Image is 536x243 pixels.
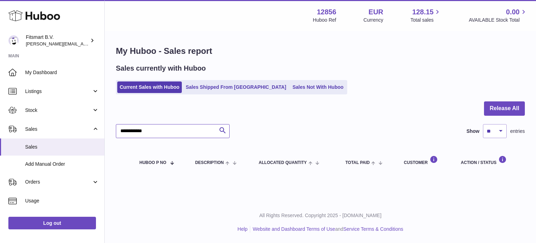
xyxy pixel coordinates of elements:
span: Orders [25,179,92,185]
span: entries [510,128,525,135]
span: ALLOCATED Quantity [259,160,307,165]
p: All Rights Reserved. Copyright 2025 - [DOMAIN_NAME] [110,212,530,219]
span: 128.15 [412,7,433,17]
a: Service Terms & Conditions [343,226,403,232]
div: Huboo Ref [313,17,336,23]
strong: EUR [368,7,383,17]
span: Huboo P no [140,160,166,165]
a: Sales Shipped From [GEOGRAPHIC_DATA] [183,81,289,93]
span: Sales [25,144,99,150]
div: Fitsmart B.V. [26,34,89,47]
a: 128.15 Total sales [410,7,441,23]
span: Add Manual Order [25,161,99,167]
span: Listings [25,88,92,95]
span: My Dashboard [25,69,99,76]
button: Release All [484,101,525,116]
li: and [250,226,403,233]
span: AVAILABLE Stock Total [469,17,528,23]
span: 0.00 [506,7,520,17]
a: Help [238,226,248,232]
span: Sales [25,126,92,133]
img: jonathan@leaderoo.com [8,35,19,46]
h2: Sales currently with Huboo [116,64,206,73]
a: 0.00 AVAILABLE Stock Total [469,7,528,23]
div: Customer [404,156,447,165]
h1: My Huboo - Sales report [116,45,525,57]
span: Total paid [345,160,370,165]
div: Action / Status [461,156,518,165]
span: Description [195,160,224,165]
a: Website and Dashboard Terms of Use [253,226,335,232]
a: Sales Not With Huboo [290,81,346,93]
strong: 12856 [317,7,336,17]
label: Show [467,128,479,135]
span: Usage [25,198,99,204]
span: Total sales [410,17,441,23]
span: Stock [25,107,92,114]
span: [PERSON_NAME][EMAIL_ADDRESS][DOMAIN_NAME] [26,41,140,47]
a: Current Sales with Huboo [117,81,182,93]
div: Currency [364,17,384,23]
a: Log out [8,217,96,229]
